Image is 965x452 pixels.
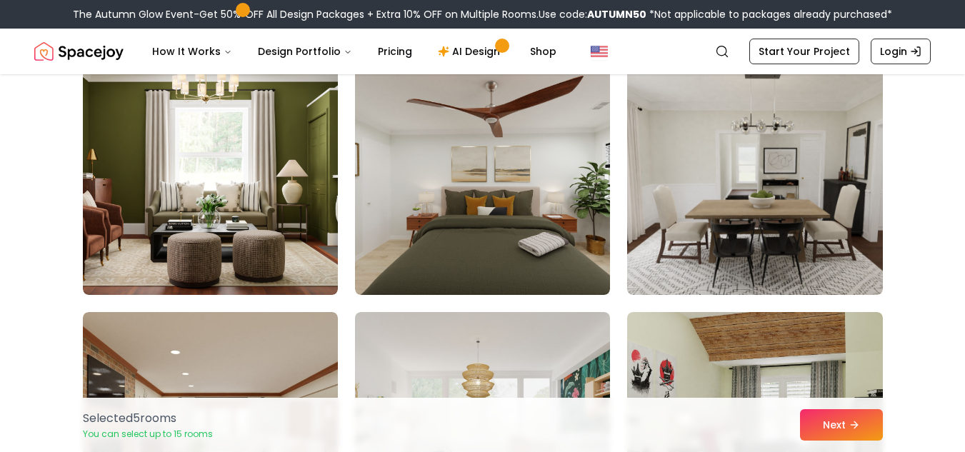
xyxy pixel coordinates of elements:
span: *Not applicable to packages already purchased* [646,7,892,21]
a: AI Design [426,37,516,66]
p: You can select up to 15 rooms [83,428,213,440]
a: Login [871,39,931,64]
img: Room room-74 [355,66,610,295]
img: Room room-73 [83,66,338,295]
a: Start Your Project [749,39,859,64]
button: Next [800,409,883,441]
nav: Main [141,37,568,66]
button: Design Portfolio [246,37,364,66]
div: The Autumn Glow Event-Get 50% OFF All Design Packages + Extra 10% OFF on Multiple Rooms. [73,7,892,21]
p: Selected 5 room s [83,410,213,427]
a: Spacejoy [34,37,124,66]
a: Shop [519,37,568,66]
b: AUTUMN50 [587,7,646,21]
button: How It Works [141,37,244,66]
img: United States [591,43,608,60]
a: Pricing [366,37,424,66]
nav: Global [34,29,931,74]
img: Room room-75 [627,66,882,295]
span: Use code: [539,7,646,21]
img: Spacejoy Logo [34,37,124,66]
